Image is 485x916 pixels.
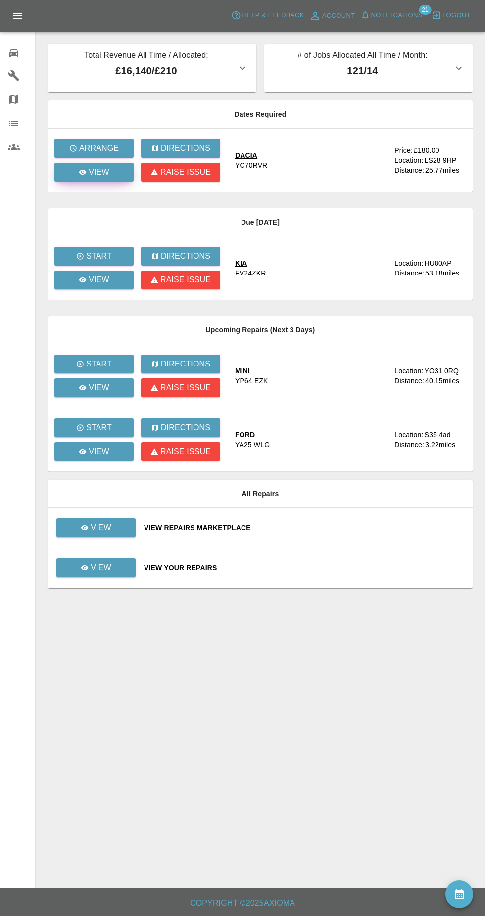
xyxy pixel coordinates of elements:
[48,100,473,129] th: Dates Required
[141,163,220,182] button: Raise issue
[54,442,134,461] a: View
[48,44,256,92] button: Total Revenue All Time / Allocated:£16,140/£210
[54,418,134,437] button: Start
[394,366,465,386] a: Location:YO31 0RQDistance:40.15miles
[160,274,211,286] p: Raise issue
[235,440,270,450] div: YA25 WLG
[235,150,387,170] a: DACIAYC70RVR
[79,142,119,154] p: Arrange
[161,358,210,370] p: Directions
[141,378,220,397] button: Raise issue
[56,49,237,63] p: Total Revenue All Time / Allocated:
[394,258,423,268] div: Location:
[307,8,358,24] a: Account
[144,563,465,573] a: View Your Repairs
[235,268,266,278] div: FV24ZKR
[56,558,136,577] a: View
[272,49,453,63] p: # of Jobs Allocated All Time / Month:
[424,258,451,268] div: HU80AP
[235,258,387,278] a: KIAFV24ZKR
[424,430,450,440] div: S35 4ad
[141,139,220,158] button: Directions
[89,446,109,458] p: View
[419,5,431,15] span: 21
[161,142,210,154] p: Directions
[161,250,210,262] p: Directions
[86,250,112,262] p: Start
[235,160,267,170] div: YC70RVR
[141,271,220,289] button: Raise issue
[371,10,423,21] span: Notifications
[91,522,111,534] p: View
[425,376,465,386] div: 40.15 miles
[48,316,473,344] th: Upcoming Repairs (Next 3 Days)
[144,523,465,533] a: View Repairs Marketplace
[56,523,136,531] a: View
[235,376,268,386] div: YP64 EZK
[442,10,471,21] span: Logout
[54,271,134,289] a: View
[89,274,109,286] p: View
[394,258,465,278] a: Location:HU80APDistance:53.18miles
[160,166,211,178] p: Raise issue
[160,382,211,394] p: Raise issue
[141,442,220,461] button: Raise issue
[89,166,109,178] p: View
[445,880,473,908] button: availability
[48,208,473,236] th: Due [DATE]
[6,4,30,28] button: Open drawer
[394,145,465,175] a: Price:£180.00Location:LS28 9HPDistance:25.77miles
[235,150,267,160] div: DACIA
[54,139,134,158] button: Arrange
[89,382,109,394] p: View
[235,366,268,376] div: MINI
[54,247,134,266] button: Start
[322,10,355,22] span: Account
[394,165,424,175] div: Distance:
[54,355,134,373] button: Start
[394,430,423,440] div: Location:
[229,8,306,23] button: Help & Feedback
[141,247,220,266] button: Directions
[160,446,211,458] p: Raise issue
[141,355,220,373] button: Directions
[161,422,210,434] p: Directions
[394,268,424,278] div: Distance:
[394,366,423,376] div: Location:
[56,563,136,571] a: View
[394,440,424,450] div: Distance:
[54,378,134,397] a: View
[8,896,477,910] h6: Copyright © 2025 Axioma
[424,155,456,165] div: LS28 9HP
[394,145,413,155] div: Price:
[54,163,134,182] a: View
[86,358,112,370] p: Start
[425,165,465,175] div: 25.77 miles
[424,366,459,376] div: YO31 0RQ
[91,562,111,574] p: View
[242,10,304,21] span: Help & Feedback
[394,376,424,386] div: Distance:
[425,268,465,278] div: 53.18 miles
[429,8,473,23] button: Logout
[235,366,387,386] a: MINIYP64 EZK
[264,44,473,92] button: # of Jobs Allocated All Time / Month:121/14
[272,63,453,78] p: 121 / 14
[56,518,136,537] a: View
[56,63,237,78] p: £16,140 / £210
[414,145,439,155] div: £180.00
[235,430,387,450] a: FORDYA25 WLG
[235,258,266,268] div: KIA
[141,418,220,437] button: Directions
[425,440,465,450] div: 3.22 miles
[358,8,425,23] button: Notifications
[48,480,473,508] th: All Repairs
[394,430,465,450] a: Location:S35 4adDistance:3.22miles
[235,430,270,440] div: FORD
[394,155,423,165] div: Location:
[86,422,112,434] p: Start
